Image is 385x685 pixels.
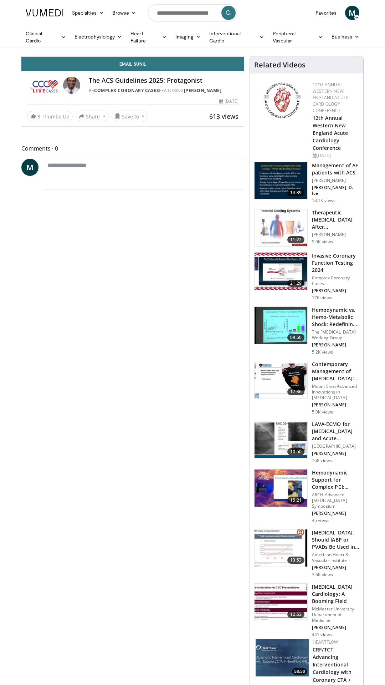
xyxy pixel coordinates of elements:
[27,111,73,122] a: 3 Thumbs Up
[254,209,359,247] a: 11:22 Therapeutic [MEDICAL_DATA] After [MEDICAL_DATA] [PERSON_NAME] 9.0K views
[205,30,268,44] a: Interventional Cardio
[312,329,359,341] p: The [MEDICAL_DATA] Working Group
[255,421,307,458] img: bfe982c0-9e0d-464e-928c-882aa48aa4fd.150x105_q85_crop-smart_upscale.jpg
[254,469,359,523] a: 15:21 Hemodynamic Support for Complex PCI: Elective and [MEDICAL_DATA] ARCH Advanced [MEDICAL_DAT...
[26,9,63,16] img: VuMedi Logo
[287,189,304,196] span: 14:39
[184,87,222,93] a: [PERSON_NAME]
[312,458,332,463] p: 168 views
[21,144,244,153] span: Comments 0
[94,87,159,93] a: Complex Coronary Cases
[254,421,359,463] a: 10:50 LAVA-ECMO for [MEDICAL_DATA] and Acute [MEDICAL_DATA] as a … [GEOGRAPHIC_DATA] [PERSON_NAME...
[312,275,359,286] p: Complex Coronary Cases
[312,625,359,630] p: [PERSON_NAME]
[255,584,307,621] img: 92c31dee-6a64-4212-874e-48f0a5ce05c1.150x105_q85_crop-smart_upscale.jpg
[312,421,359,442] h3: LAVA-ECMO for [MEDICAL_DATA] and Acute [MEDICAL_DATA] as a …
[255,209,307,247] img: 243698_0002_1.png.150x105_q85_crop-smart_upscale.jpg
[254,61,306,69] h4: Related Videos
[312,492,359,509] p: ARCH Advanced [MEDICAL_DATA] Symposium
[255,361,307,398] img: df55f059-d842-45fe-860a-7f3e0b094e1d.150x105_q85_crop-smart_upscale.jpg
[256,639,309,676] img: ce1e221f-caf9-42f7-b7f1-db2fb1107468.150x105_q85_crop-smart_upscale.jpg
[312,606,359,623] p: McMaster University Department of Medicine
[287,611,304,618] span: 12:53
[312,552,359,563] p: American Heart & Vascular Institute
[76,111,109,122] button: Share
[313,152,358,159] div: [DATE]
[312,185,359,196] p: [PERSON_NAME], D. Ice
[312,349,333,355] p: 5.2K views
[254,361,359,415] a: 17:36 Contemporary Management of [MEDICAL_DATA]: Updates in [DATE] Mount Sinai Advanced Innovatio...
[312,384,359,401] p: Mount Sinai Advanced Innovations in [MEDICAL_DATA]
[89,77,238,85] h4: The ACS Guidelines 2025: Protagonist
[312,239,333,245] p: 9.0K views
[255,253,307,290] img: 29018604-ad88-4fab-821f-042c17100d81.150x105_q85_crop-smart_upscale.jpg
[287,280,304,287] span: 21:29
[171,30,205,44] a: Imaging
[268,30,327,44] a: Peripheral Vascular
[254,306,359,355] a: 09:50 Hemodynamic vs. Hemo-Metabolic Shock: Redefining Shock Profiles The [MEDICAL_DATA] Working ...
[89,87,238,94] div: By FEATURING
[70,30,126,44] a: Electrophysiology
[287,557,304,564] span: 13:53
[312,443,359,449] p: [GEOGRAPHIC_DATA]
[21,159,38,176] a: M
[262,82,302,119] img: 0954f259-7907-4053-a817-32a96463ecc8.png.150x105_q85_autocrop_double_scale_upscale_version-0.2.png
[68,6,108,20] a: Specialties
[287,448,304,455] span: 10:50
[108,6,141,20] a: Browse
[219,98,238,105] div: [DATE]
[345,6,359,20] a: M
[63,77,80,94] img: Avatar
[21,57,244,71] a: Email Sunil
[312,518,329,523] p: 45 views
[312,178,359,183] p: [PERSON_NAME]
[27,77,60,94] img: Complex Coronary Cases
[312,572,333,578] p: 3.6K views
[287,236,304,243] span: 11:22
[312,295,332,301] p: 176 views
[126,30,171,44] a: Heart Failure
[312,469,359,491] h3: Hemodynamic Support for Complex PCI: Elective and [MEDICAL_DATA]
[37,113,40,120] span: 3
[311,6,341,20] a: Favorites
[312,198,335,203] p: 13.1K views
[312,632,332,638] p: 441 views
[327,30,364,44] a: Business
[255,307,307,344] img: 2496e462-765f-4e8f-879f-a0c8e95ea2b6.150x105_q85_crop-smart_upscale.jpg
[313,115,348,151] a: 12th Annual Western New England Acute Cardiology Conference
[287,497,304,504] span: 15:21
[312,252,359,274] h3: Invasive Coronary Function Testing 2024
[312,583,359,605] h3: [MEDICAL_DATA] Cardiology: A Booming Field
[312,451,359,456] p: [PERSON_NAME]
[312,511,359,516] p: [PERSON_NAME]
[312,306,359,328] h3: Hemodynamic vs. Hemo-Metabolic Shock: Redefining Shock Profiles
[287,388,304,395] span: 17:36
[312,409,333,415] p: 5.0K views
[255,470,307,507] img: c730311b-e760-411a-9b9f-9e301ec12404.150x105_q85_crop-smart_upscale.jpg
[312,232,359,238] p: [PERSON_NAME]
[21,30,70,44] a: Clinical Cardio
[312,209,359,230] h3: Therapeutic [MEDICAL_DATA] After [MEDICAL_DATA]
[112,111,148,122] button: Save to
[292,668,307,675] span: 58:50
[312,162,359,176] h3: Management of AF patients with ACS
[312,342,359,348] p: [PERSON_NAME]
[209,112,238,121] span: 613 views
[254,162,359,203] a: 14:39 Management of AF patients with ACS [PERSON_NAME] [PERSON_NAME], D. Ice 13.1K views
[255,529,307,567] img: fc7ef86f-c6ee-4b93-adf1-6357ab0ee315.150x105_q85_crop-smart_upscale.jpg
[256,639,309,676] a: 58:50
[254,252,359,301] a: 21:29 Invasive Coronary Function Testing 2024 Complex Coronary Cases [PERSON_NAME] 176 views
[312,565,359,570] p: [PERSON_NAME]
[312,402,359,408] p: [PERSON_NAME]
[254,583,359,638] a: 12:53 [MEDICAL_DATA] Cardiology: A Booming Field McMaster University Department of Medicine [PERS...
[254,529,359,578] a: 13:53 [MEDICAL_DATA]: Should IABP or PVADs Be Used in [MEDICAL_DATA]? American Heart & Vascular I...
[313,639,338,645] a: Heartflow
[313,82,349,113] a: 12th Annual Western New England Acute Cardiology Conference
[312,361,359,382] h3: Contemporary Management of [MEDICAL_DATA]: Updates in [DATE]
[312,529,359,550] h3: [MEDICAL_DATA]: Should IABP or PVADs Be Used in [MEDICAL_DATA]?
[255,162,307,199] img: bKdxKv0jK92UJBOH4xMDoxOjBrO-I4W8.150x105_q85_crop-smart_upscale.jpg
[312,288,359,294] p: [PERSON_NAME]
[148,4,237,21] input: Search topics, interventions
